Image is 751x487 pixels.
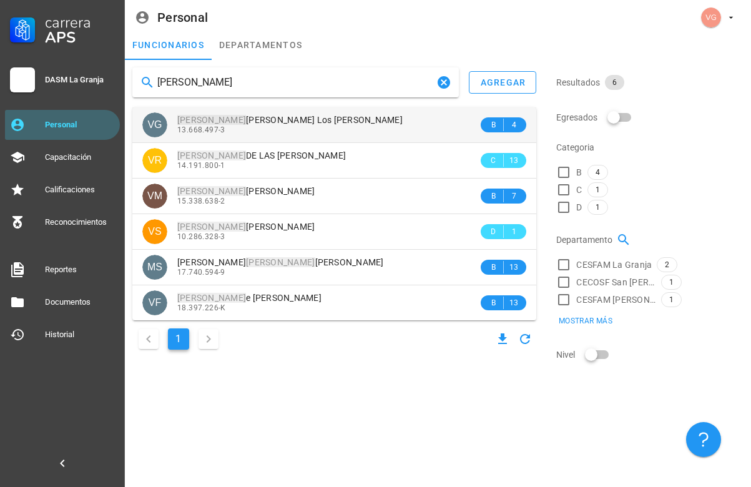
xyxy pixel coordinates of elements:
[142,290,167,315] div: avatar
[5,207,120,237] a: Reconocimientos
[556,67,744,97] div: Resultados
[488,225,498,238] span: D
[177,257,384,267] span: [PERSON_NAME] [PERSON_NAME]
[479,77,526,87] div: agregar
[665,258,669,272] span: 2
[550,312,620,330] button: Mostrar más
[556,132,744,162] div: Categoria
[125,30,212,60] a: funcionarios
[177,293,322,303] span: e [PERSON_NAME]
[5,175,120,205] a: Calificaciones
[576,276,656,288] span: CECOSF San [PERSON_NAME]
[148,219,161,244] span: VS
[509,190,519,202] span: 7
[488,261,498,273] span: B
[5,142,120,172] a: Capacitación
[142,255,167,280] div: avatar
[469,71,536,94] button: agregar
[177,150,346,160] span: DE LAS [PERSON_NAME]
[147,255,162,280] span: MS
[177,115,246,125] mark: [PERSON_NAME]
[177,232,225,241] span: 10.286.328-3
[596,165,600,179] span: 4
[488,297,498,309] span: B
[596,183,600,197] span: 1
[45,217,115,227] div: Reconocimientos
[576,258,652,271] span: CESFAM La Granja
[177,268,225,277] span: 17.740.594-9
[45,15,115,30] div: Carrera
[246,257,315,267] mark: [PERSON_NAME]
[509,261,519,273] span: 13
[177,222,246,232] mark: [PERSON_NAME]
[488,190,498,202] span: B
[509,225,519,238] span: 1
[142,148,167,173] div: avatar
[147,112,162,137] span: VG
[669,293,674,307] span: 1
[147,184,162,209] span: VM
[701,7,721,27] div: avatar
[576,166,582,179] span: B
[177,186,246,196] mark: [PERSON_NAME]
[558,317,612,325] span: Mostrar más
[45,152,115,162] div: Capacitación
[177,222,315,232] span: [PERSON_NAME]
[488,119,498,131] span: B
[168,328,189,350] button: Página actual, página 1
[157,72,434,92] input: Buscar funcionarios…
[177,115,403,125] span: [PERSON_NAME] Los [PERSON_NAME]
[5,287,120,317] a: Documentos
[148,148,162,173] span: VR
[576,201,582,214] span: D
[576,184,582,196] span: C
[509,119,519,131] span: 4
[556,225,744,255] div: Departamento
[157,11,208,24] div: Personal
[177,125,225,134] span: 13.668.497-3
[149,290,161,315] span: VF
[132,325,225,353] nav: Navegación de paginación
[5,320,120,350] a: Historial
[45,265,115,275] div: Reportes
[142,184,167,209] div: avatar
[509,297,519,309] span: 13
[509,154,519,167] span: 13
[177,293,246,303] mark: [PERSON_NAME]
[488,154,498,167] span: C
[177,150,246,160] mark: [PERSON_NAME]
[556,102,744,132] div: Egresados
[177,161,225,170] span: 14.191.800-1
[45,185,115,195] div: Calificaciones
[45,75,115,85] div: DASM La Granja
[669,275,674,289] span: 1
[177,186,315,196] span: [PERSON_NAME]
[45,120,115,130] div: Personal
[177,197,225,205] span: 15.338.638-2
[5,255,120,285] a: Reportes
[142,219,167,244] div: avatar
[212,30,310,60] a: departamentos
[556,340,744,370] div: Nivel
[45,297,115,307] div: Documentos
[436,75,451,90] button: Clear
[5,110,120,140] a: Personal
[576,293,656,306] span: CESFAM [PERSON_NAME]
[596,200,600,214] span: 1
[45,330,115,340] div: Historial
[45,30,115,45] div: APS
[177,303,226,312] span: 18.397.226-K
[612,75,617,90] span: 6
[142,112,167,137] div: avatar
